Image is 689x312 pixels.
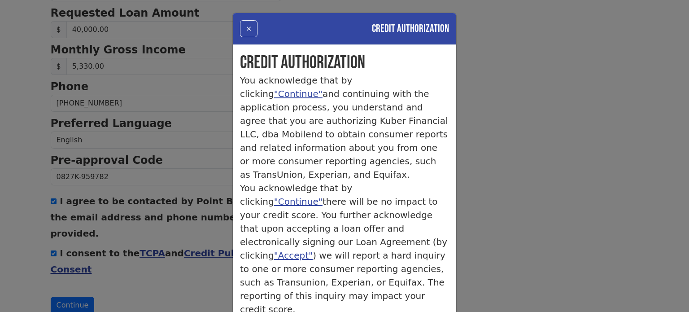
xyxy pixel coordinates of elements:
a: "Accept" [274,250,313,261]
a: "Continue" [274,196,323,207]
h4: Credit Authorization [372,21,449,37]
h1: Credit Authorization [240,52,449,74]
a: "Continue" [274,88,323,99]
button: × [240,20,257,37]
p: You acknowledge that by clicking and continuing with the application process, you understand and ... [240,74,449,181]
